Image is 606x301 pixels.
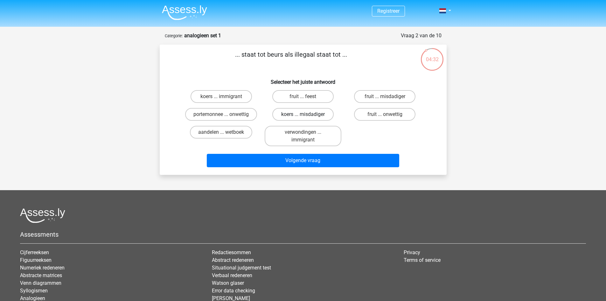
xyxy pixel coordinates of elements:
label: portemonnee ... onwettig [185,108,257,121]
h5: Assessments [20,231,586,238]
label: verwondingen ... immigrant [265,126,341,146]
a: Abstract redeneren [212,257,254,263]
a: Registreer [377,8,400,14]
a: Abstracte matrices [20,272,62,278]
a: Redactiesommen [212,249,251,255]
label: koers ... immigrant [191,90,252,103]
a: Venn diagrammen [20,280,61,286]
label: fruit ... misdadiger [354,90,415,103]
a: Privacy [404,249,420,255]
p: ... staat tot beurs als illegaal staat tot ... [170,50,413,69]
a: Situational judgement test [212,265,271,271]
img: Assessly logo [20,208,65,223]
label: aandelen ... wetboek [190,126,252,139]
a: Error data checking [212,288,255,294]
a: Verbaal redeneren [212,272,252,278]
a: Numeriek redeneren [20,265,65,271]
a: Watson glaser [212,280,244,286]
h6: Selecteer het juiste antwoord [170,74,436,85]
a: Figuurreeksen [20,257,52,263]
strong: analogieen set 1 [184,32,221,39]
label: koers ... misdadiger [272,108,334,121]
div: 04:32 [420,47,444,63]
small: Categorie: [165,33,183,38]
a: Cijferreeksen [20,249,49,255]
label: fruit ... feest [272,90,334,103]
label: fruit ... onwettig [354,108,415,121]
img: Assessly [162,5,207,20]
button: Volgende vraag [207,154,399,167]
a: Terms of service [404,257,441,263]
div: Vraag 2 van de 10 [401,32,442,39]
a: Syllogismen [20,288,48,294]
